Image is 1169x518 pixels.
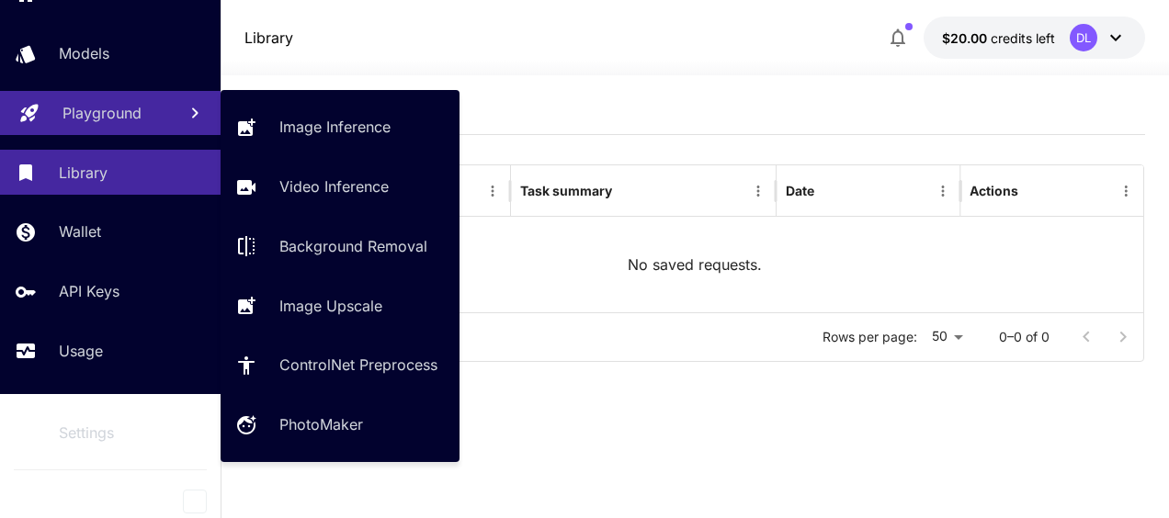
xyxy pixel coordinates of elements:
[991,30,1055,46] span: credits left
[221,164,460,209] a: Video Inference
[59,422,114,444] p: Settings
[59,220,101,242] p: Wallet
[221,343,460,388] a: ControlNet Preprocess
[279,413,363,435] p: PhotoMaker
[942,28,1055,48] div: $19.999
[59,162,108,184] p: Library
[786,183,814,198] div: Date
[279,235,427,257] p: Background Removal
[816,178,842,204] button: Sort
[745,178,771,204] button: Menu
[221,402,460,447] a: PhotoMaker
[942,30,991,46] span: $20.00
[221,283,460,328] a: Image Upscale
[970,183,1018,198] div: Actions
[480,178,505,204] button: Menu
[59,42,109,64] p: Models
[999,328,1050,346] p: 0–0 of 0
[279,175,389,197] p: Video Inference
[59,280,119,302] p: API Keys
[930,178,956,204] button: Menu
[244,27,293,49] p: Library
[244,27,293,49] nav: breadcrumb
[59,340,103,362] p: Usage
[924,17,1145,59] button: $19.999
[279,354,437,376] p: ControlNet Preprocess
[221,105,460,150] a: Image Inference
[1113,178,1139,204] button: Menu
[520,183,612,198] div: Task summary
[279,116,391,138] p: Image Inference
[197,485,221,518] div: Collapse sidebar
[925,323,970,350] div: 50
[279,295,382,317] p: Image Upscale
[628,253,762,276] p: No saved requests.
[62,102,142,124] p: Playground
[183,490,207,513] button: Collapse sidebar
[1070,24,1097,51] div: DL
[823,328,917,346] p: Rows per page:
[614,178,640,204] button: Sort
[221,224,460,269] a: Background Removal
